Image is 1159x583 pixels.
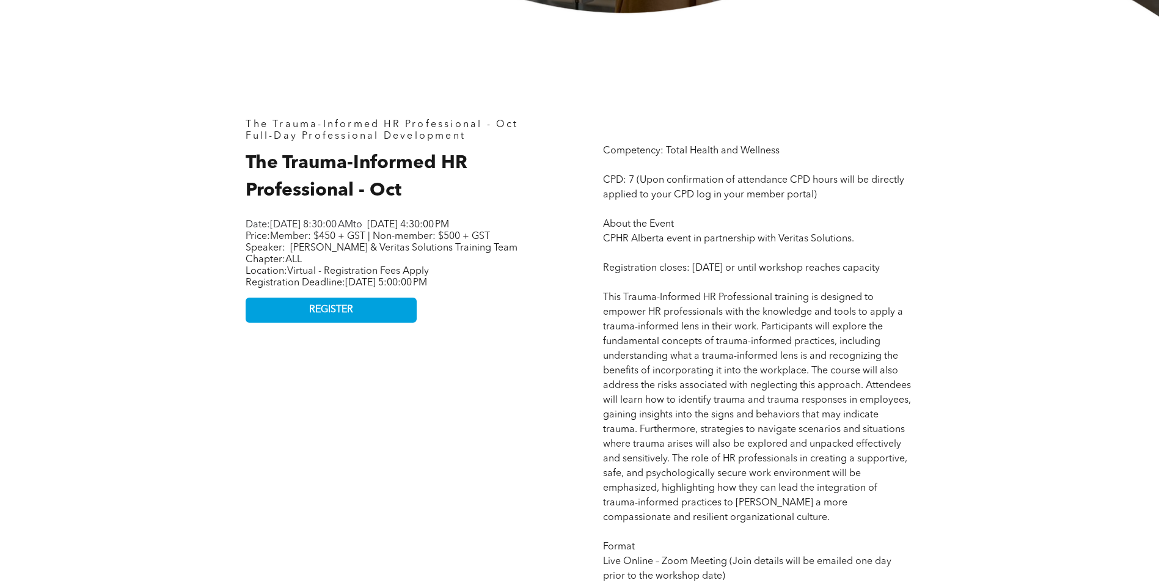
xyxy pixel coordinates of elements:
a: REGISTER [246,298,417,323]
span: [PERSON_NAME] & Veritas Solutions Training Team [290,243,517,253]
span: ALL [285,255,302,265]
span: Full-Day Professional Development [246,131,466,141]
span: [DATE] 8:30:00 AM [270,220,353,230]
span: Speaker: [246,243,285,253]
span: Price: [246,232,490,241]
span: Member: $450 + GST | Non-member: $500 + GST [270,232,490,241]
span: REGISTER [309,304,353,316]
span: [DATE] 4:30:00 PM [367,220,449,230]
span: The Trauma-Informed HR Professional - Oct [246,154,467,200]
span: Location: Registration Deadline: [246,266,429,288]
span: The Trauma-Informed HR Professional - Oct [246,120,518,130]
span: Date: to [246,220,362,230]
span: Chapter: [246,255,302,265]
span: Virtual - Registration Fees Apply [287,266,429,276]
span: [DATE] 5:00:00 PM [345,278,427,288]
